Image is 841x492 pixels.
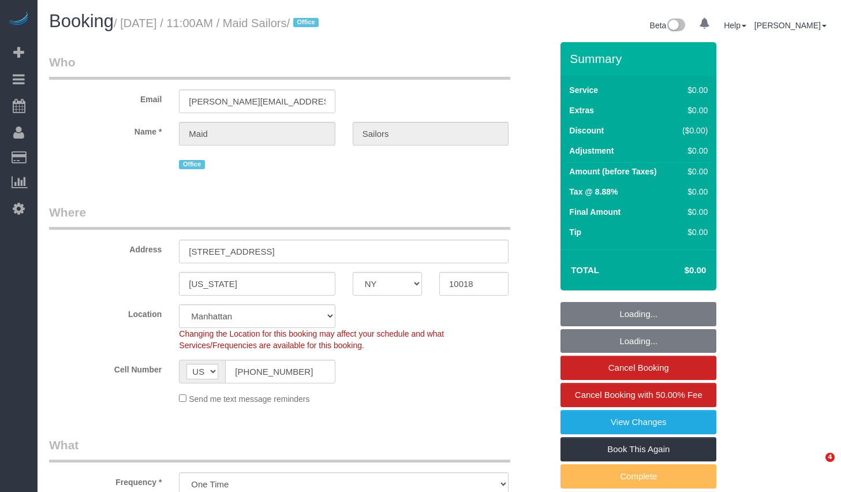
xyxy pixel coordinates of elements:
[179,90,335,113] input: Email
[114,17,322,29] small: / [DATE] / 11:00AM / Maid Sailors
[49,204,510,230] legend: Where
[189,394,309,404] span: Send me text message reminders
[49,54,510,80] legend: Who
[560,383,716,407] a: Cancel Booking with 50.00% Fee
[40,122,170,137] label: Name *
[7,12,30,28] img: Automaid Logo
[575,390,702,400] span: Cancel Booking with 50.00% Fee
[677,105,708,116] div: $0.00
[40,90,170,105] label: Email
[677,84,708,96] div: $0.00
[560,356,716,380] a: Cancel Booking
[754,21,827,30] a: [PERSON_NAME]
[560,410,716,434] a: View Changes
[179,329,444,350] span: Changing the Location for this booking may affect your schedule and what Services/Frequencies are...
[666,18,685,33] img: New interface
[825,453,835,462] span: 4
[677,125,708,136] div: ($0.00)
[569,145,614,156] label: Adjustment
[677,166,708,177] div: $0.00
[49,11,114,31] span: Booking
[49,437,510,463] legend: What
[179,160,204,169] span: Office
[724,21,746,30] a: Help
[560,437,716,461] a: Book This Again
[225,360,335,383] input: Cell Number
[677,145,708,156] div: $0.00
[569,166,656,177] label: Amount (before Taxes)
[353,122,509,146] input: Last Name
[677,186,708,197] div: $0.00
[569,84,598,96] label: Service
[677,226,708,238] div: $0.00
[179,272,335,296] input: City
[569,206,621,218] label: Final Amount
[569,226,581,238] label: Tip
[439,272,509,296] input: Zip Code
[571,265,599,275] strong: Total
[40,472,170,488] label: Frequency *
[179,122,335,146] input: First Name
[40,360,170,375] label: Cell Number
[802,453,829,480] iframe: Intercom live chat
[570,52,711,65] h3: Summary
[569,105,594,116] label: Extras
[40,304,170,320] label: Location
[650,21,686,30] a: Beta
[293,18,319,27] span: Office
[40,240,170,255] label: Address
[569,186,618,197] label: Tax @ 8.88%
[569,125,604,136] label: Discount
[287,17,323,29] span: /
[650,266,706,275] h4: $0.00
[677,206,708,218] div: $0.00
